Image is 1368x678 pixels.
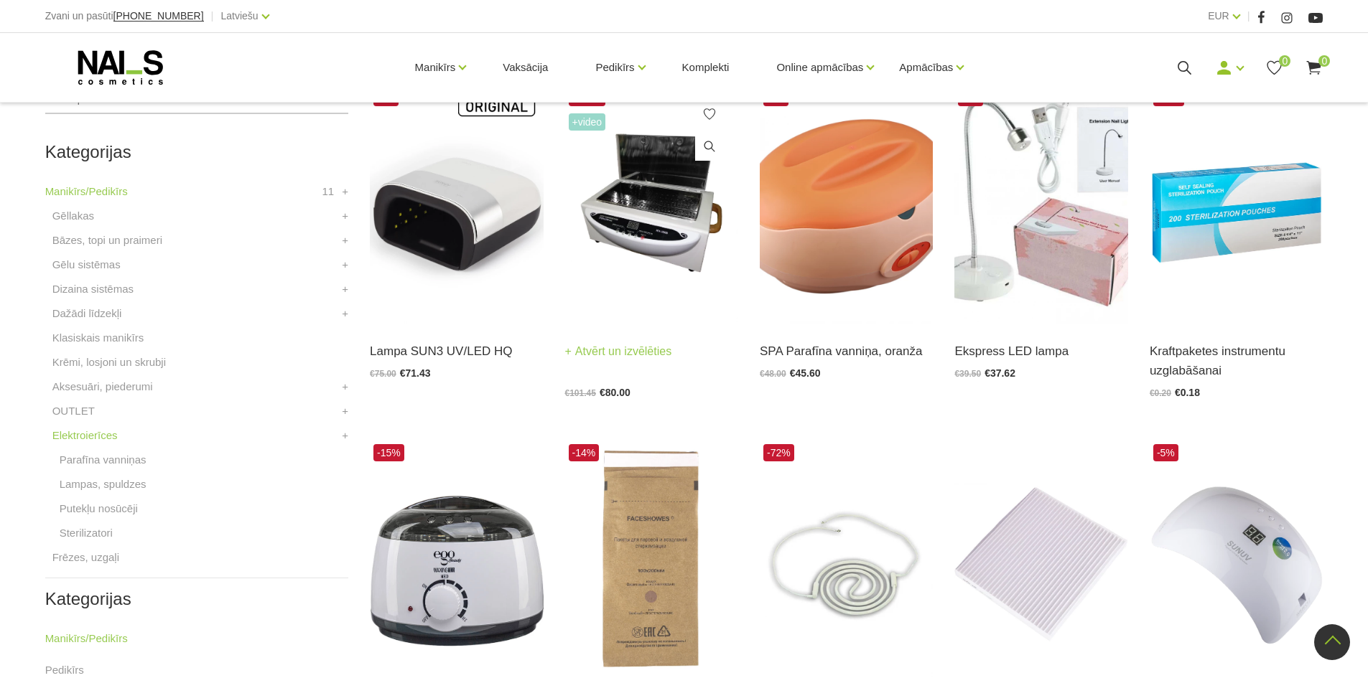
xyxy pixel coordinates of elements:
[45,590,348,608] h2: Kategorijas
[1150,342,1323,380] a: Kraftpaketes instrumentu uzglabāšanai
[221,7,259,24] a: Latviešu
[60,500,138,517] a: Putekļu nosūcēji
[1150,388,1171,398] span: €0.20
[1318,55,1330,67] span: 0
[342,427,348,444] a: +
[52,207,94,225] a: Gēllakas
[60,524,113,542] a: Sterilizatori
[760,342,933,361] a: SPA Parafīna vanniņa, oranža
[52,427,118,444] a: Elektroierīces
[45,630,128,647] a: Manikīrs/Pedikīrs
[52,281,134,298] a: Dizaina sistēmas
[52,549,119,566] a: Frēzes, uzgaļi
[60,476,146,493] a: Lampas, spuldzes
[760,85,933,324] img: Parafīna vanniņa roku un pēdu procedūrām. Parafīna aplikācijas momentāli padara ādu ļoti zīdainu,...
[565,388,596,398] span: €101.45
[52,402,95,420] a: OUTLET
[1265,59,1283,77] a: 0
[1150,85,1323,324] img: Kraftpaketes instrumentu uzglabāšanai.Pieejami dažādi izmēri:135x280mm140x260mm90x260mm...
[45,183,128,200] a: Manikīrs/Pedikīrs
[763,444,794,461] span: -72%
[342,232,348,249] a: +
[595,39,634,96] a: Pedikīrs
[1153,444,1178,461] span: -5%
[600,387,631,398] span: €80.00
[373,444,404,461] span: -15%
[1247,7,1250,25] span: |
[760,369,786,379] span: €48.00
[45,7,204,25] div: Zvani un pasūti
[565,85,738,324] img: Karstā gaisa sterilizatoru var izmantot skaistumkopšanas salonos, manikīra kabinetos, ēdināšanas ...
[52,232,162,249] a: Bāzes, topi un praimeri
[671,33,741,102] a: Komplekti
[52,354,166,371] a: Krēmi, losjoni un skrubji
[52,305,122,322] a: Dažādi līdzekļi
[342,256,348,273] a: +
[790,367,821,379] span: €45.60
[60,451,146,469] a: Parafīna vanniņas
[899,39,953,96] a: Apmācības
[954,369,981,379] span: €39.50
[370,85,543,324] img: Modelis: SUNUV 3Jauda: 48WViļņu garums: 365+405nmKalpošanas ilgums: 50000 HRSPogas vadība:10s/30s...
[985,367,1015,379] span: €37.62
[52,378,153,395] a: Aksesuāri, piederumi
[1208,7,1229,24] a: EUR
[52,256,121,273] a: Gēlu sistēmas
[1305,59,1323,77] a: 0
[569,113,606,131] span: +Video
[45,143,348,161] h2: Kategorijas
[211,7,214,25] span: |
[370,342,543,361] a: Lampa SUN3 UV/LED HQ
[954,342,1127,361] a: Ekspress LED lampa
[113,11,204,22] a: [PHONE_NUMBER]
[1175,387,1200,398] span: €0.18
[342,207,348,225] a: +
[342,183,348,200] a: +
[415,39,456,96] a: Manikīrs
[342,378,348,395] a: +
[1279,55,1290,67] span: 0
[954,85,1127,324] img: Ekspress LED lampa.Ideāli piemērota šī brīža aktuālākajai gēla nagu pieaudzēšanas metodei - ekspr...
[370,369,396,379] span: €75.00
[52,329,144,347] a: Klasiskais manikīrs
[400,367,431,379] span: €71.43
[565,342,672,362] a: Atvērt un izvēlēties
[342,305,348,322] a: +
[776,39,863,96] a: Online apmācības
[569,444,600,461] span: -14%
[342,281,348,298] a: +
[113,10,204,22] span: [PHONE_NUMBER]
[322,183,334,200] span: 11
[342,402,348,420] a: +
[491,33,559,102] a: Vaksācija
